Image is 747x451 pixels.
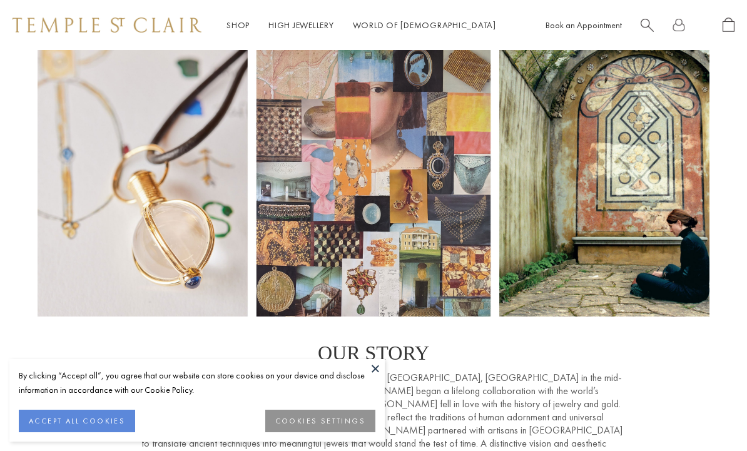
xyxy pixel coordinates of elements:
[123,342,624,365] p: OUR STORY
[641,18,654,33] a: Search
[226,19,250,31] a: ShopShop
[226,18,496,33] nav: Main navigation
[19,410,135,432] button: ACCEPT ALL COOKIES
[265,410,375,432] button: COOKIES SETTINGS
[723,18,734,33] a: Open Shopping Bag
[268,19,334,31] a: High JewelleryHigh Jewellery
[353,19,496,31] a: World of [DEMOGRAPHIC_DATA]World of [DEMOGRAPHIC_DATA]
[19,368,375,397] div: By clicking “Accept all”, you agree that our website can store cookies on your device and disclos...
[13,18,201,33] img: Temple St. Clair
[546,19,622,31] a: Book an Appointment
